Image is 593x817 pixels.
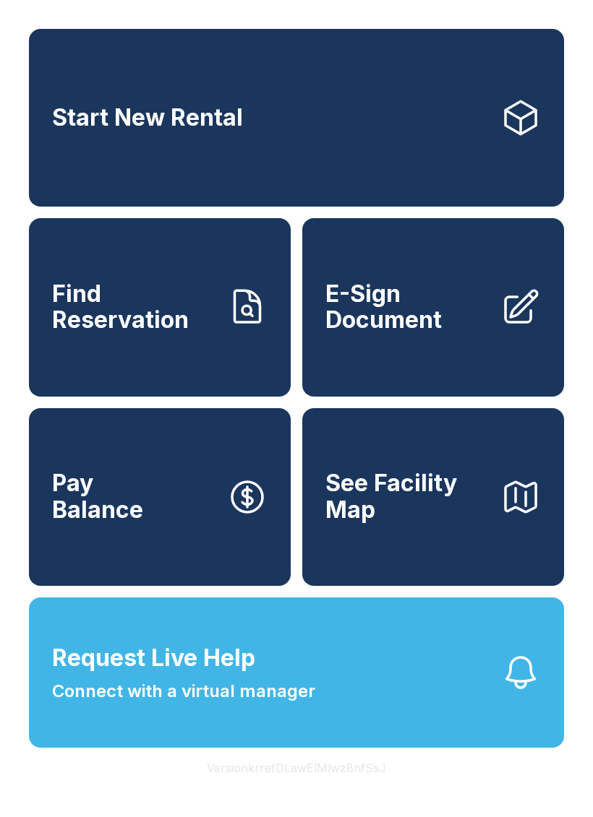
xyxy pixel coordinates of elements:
button: See Facility Map [302,408,564,586]
span: See Facility Map [325,470,489,523]
button: Request Live HelpConnect with a virtual manager [29,597,564,748]
span: Connect with a virtual manager [52,678,315,704]
span: Pay Balance [52,470,143,523]
span: Request Live Help [52,641,255,675]
span: Find Reservation [52,281,216,334]
a: Find Reservation [29,218,291,396]
a: E-Sign Document [302,218,564,396]
span: Start New Rental [52,105,243,131]
button: PayBalance [29,408,291,586]
button: VersionkrrefDLawElMlwz8nfSsJ [195,748,398,788]
span: E-Sign Document [325,281,489,334]
a: Start New Rental [29,29,564,207]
